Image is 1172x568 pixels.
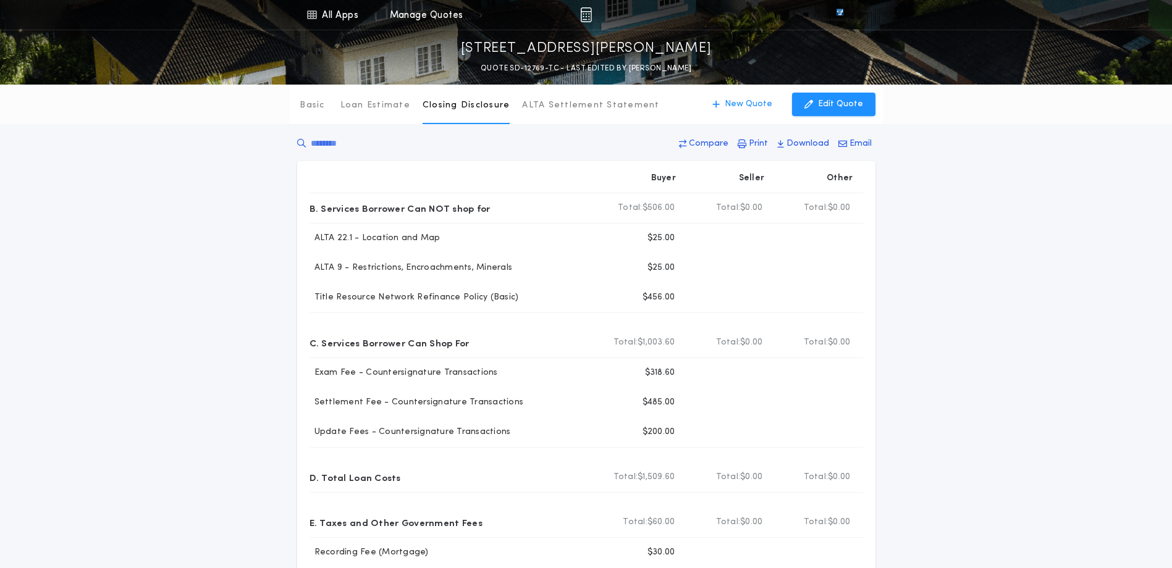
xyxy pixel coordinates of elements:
b: Total: [804,471,828,483]
span: $0.00 [828,202,850,214]
b: Total: [618,202,643,214]
span: $0.00 [828,336,850,349]
p: Title Resource Network Refinance Policy (Basic) [310,291,519,304]
p: ALTA Settlement Statement [522,99,659,112]
p: Seller [739,172,765,185]
b: Total: [804,516,828,528]
b: Total: [716,471,741,483]
p: QUOTE SD-12769-TC - LAST EDITED BY [PERSON_NAME] [481,62,691,75]
p: $485.00 [643,396,675,409]
p: Buyer [651,172,676,185]
p: Recording Fee (Mortgage) [310,546,429,559]
img: vs-icon [814,9,866,21]
p: $25.00 [647,262,675,274]
p: Download [786,138,829,150]
p: Basic [300,99,324,112]
p: Email [849,138,872,150]
p: New Quote [725,98,772,111]
b: Total: [613,471,638,483]
b: Total: [804,336,828,349]
span: $1,509.60 [638,471,675,483]
p: Loan Estimate [340,99,410,112]
p: Exam Fee - Countersignature Transactions [310,367,498,379]
p: $30.00 [647,546,675,559]
button: Print [734,133,772,155]
p: ALTA 22.1 - Location and Map [310,232,441,244]
button: Edit Quote [792,93,875,116]
p: Compare [689,138,728,150]
b: Total: [804,202,828,214]
button: Compare [675,133,732,155]
p: Print [749,138,768,150]
p: Edit Quote [818,98,863,111]
p: D. Total Loan Costs [310,467,401,487]
span: $60.00 [647,516,675,528]
span: $0.00 [740,202,762,214]
b: Total: [716,516,741,528]
span: $0.00 [740,516,762,528]
b: Total: [613,336,638,349]
p: B. Services Borrower Can NOT shop for [310,198,491,218]
p: ALTA 9 - Restrictions, Encroachments, Minerals [310,262,513,274]
p: Update Fees - Countersignature Transactions [310,426,511,438]
button: Download [774,133,833,155]
button: New Quote [700,93,785,116]
span: $0.00 [740,471,762,483]
span: $0.00 [828,471,850,483]
b: Total: [623,516,647,528]
p: $25.00 [647,232,675,244]
span: $0.00 [740,336,762,349]
span: $506.00 [643,202,675,214]
p: $456.00 [643,291,675,304]
p: C. Services Borrower Can Shop For [310,333,470,353]
p: Closing Disclosure [423,99,510,112]
p: [STREET_ADDRESS][PERSON_NAME] [461,39,712,59]
img: img [580,7,592,22]
b: Total: [716,336,741,349]
span: $0.00 [828,516,850,528]
span: $1,003.60 [638,336,675,349]
p: $318.60 [645,367,675,379]
button: Email [835,133,875,155]
b: Total: [716,202,741,214]
p: Other [827,172,853,185]
p: Settlement Fee - Countersignature Transactions [310,396,524,409]
p: E. Taxes and Other Government Fees [310,512,483,532]
p: $200.00 [643,426,675,438]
